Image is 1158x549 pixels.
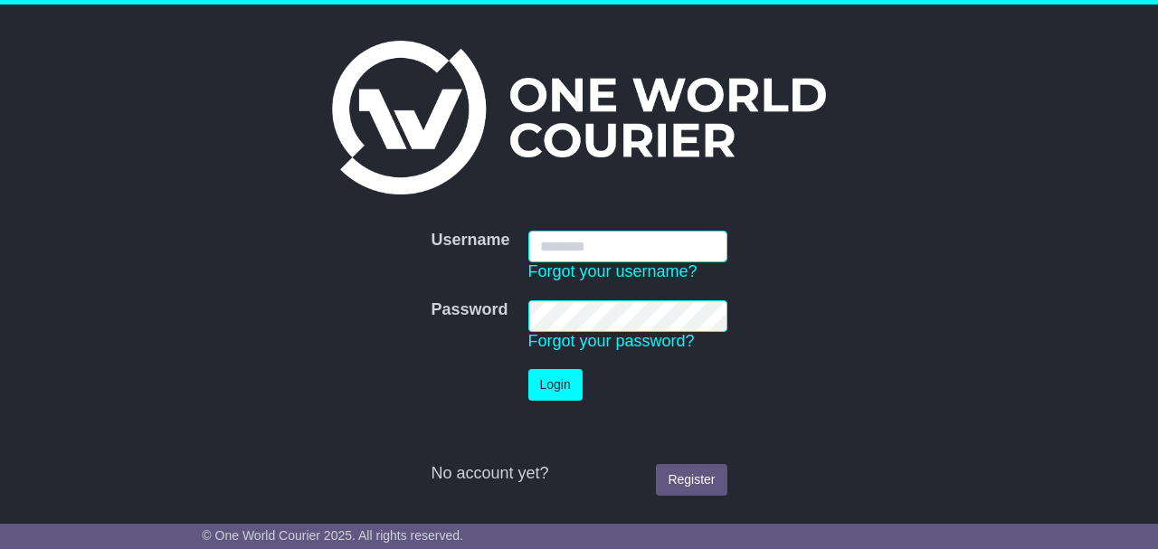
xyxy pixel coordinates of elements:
img: One World [332,41,826,194]
div: No account yet? [431,464,726,484]
a: Forgot your password? [528,332,695,350]
label: Password [431,300,508,320]
span: © One World Courier 2025. All rights reserved. [202,528,463,543]
a: Register [656,464,726,496]
label: Username [431,231,509,251]
button: Login [528,369,583,401]
a: Forgot your username? [528,262,698,280]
